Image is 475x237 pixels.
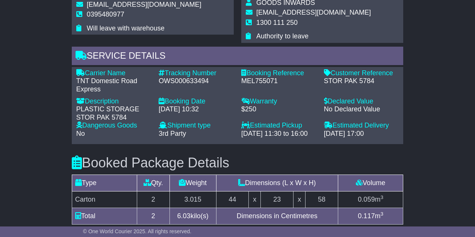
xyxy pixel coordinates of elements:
div: STOR PAK 5784 [324,77,399,85]
div: $250 [241,105,316,114]
span: 0395480977 [87,11,124,18]
span: [EMAIL_ADDRESS][DOMAIN_NAME] [87,1,201,8]
td: x [293,191,306,208]
td: Type [72,175,137,191]
div: [DATE] 17:00 [324,130,399,138]
td: Weight [169,175,216,191]
td: 2 [137,191,170,208]
span: 6.03 [177,212,191,220]
td: 2 [137,208,170,225]
td: Qty. [137,175,170,191]
div: Description [76,97,151,106]
td: kilo(s) [169,208,216,225]
div: PLASTIC STORAGE STOR PAK 5784 [76,105,151,122]
sup: 3 [380,194,383,200]
div: Service Details [72,47,404,67]
td: m [338,191,403,208]
div: OWS000633494 [159,77,234,85]
div: Declared Value [324,97,399,106]
span: 0.117 [358,212,375,220]
div: Booking Reference [241,69,316,77]
td: 58 [306,191,338,208]
span: 3rd Party [159,130,186,137]
span: No [76,130,85,137]
div: Estimated Pickup [241,122,316,130]
td: 3.015 [169,191,216,208]
span: Authority to leave [256,32,309,40]
div: [DATE] 11:30 to 16:00 [241,130,316,138]
div: Tracking Number [159,69,234,77]
div: Dangerous Goods [76,122,151,130]
td: Dimensions (L x W x H) [216,175,338,191]
div: Carrier Name [76,69,151,77]
span: © One World Courier 2025. All rights reserved. [83,228,192,234]
td: Carton [72,191,137,208]
div: Customer Reference [324,69,399,77]
td: m [338,208,403,225]
div: Warranty [241,97,316,106]
div: MEL755071 [241,77,316,85]
td: 23 [261,191,293,208]
td: Total [72,208,137,225]
td: x [249,191,261,208]
td: 44 [216,191,249,208]
div: Shipment type [159,122,234,130]
div: No Declared Value [324,105,399,114]
td: Volume [338,175,403,191]
td: Dimensions in Centimetres [216,208,338,225]
div: Booking Date [159,97,234,106]
h3: Booked Package Details [72,155,404,170]
span: 0.059 [358,196,375,203]
span: 1300 111 250 [256,19,298,26]
span: Will leave with warehouse [87,24,165,32]
div: [DATE] 10:32 [159,105,234,114]
div: Estimated Delivery [324,122,399,130]
sup: 3 [380,211,383,217]
div: TNT Domestic Road Express [76,77,151,93]
span: [EMAIL_ADDRESS][DOMAIN_NAME] [256,9,371,16]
